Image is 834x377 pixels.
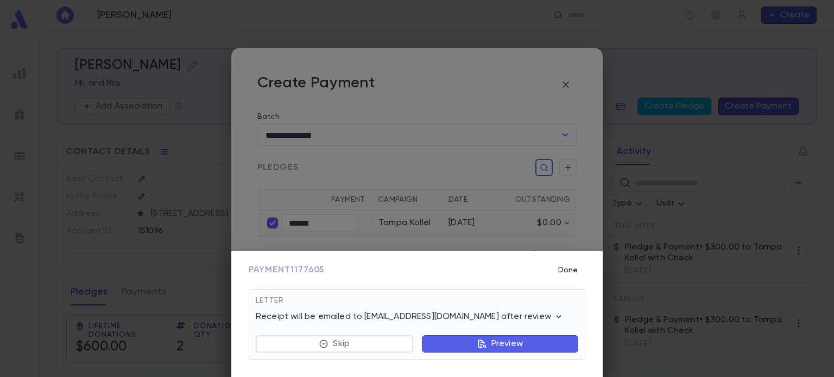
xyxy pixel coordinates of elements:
[333,338,350,349] p: Skip
[249,265,324,276] span: Payment 1177605
[491,338,523,349] p: Preview
[422,335,578,353] button: Preview
[256,296,578,311] div: Letter
[256,311,564,322] p: Receipt will be emailed to [EMAIL_ADDRESS][DOMAIN_NAME] after review
[256,335,413,353] button: Skip
[551,260,585,280] button: Done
